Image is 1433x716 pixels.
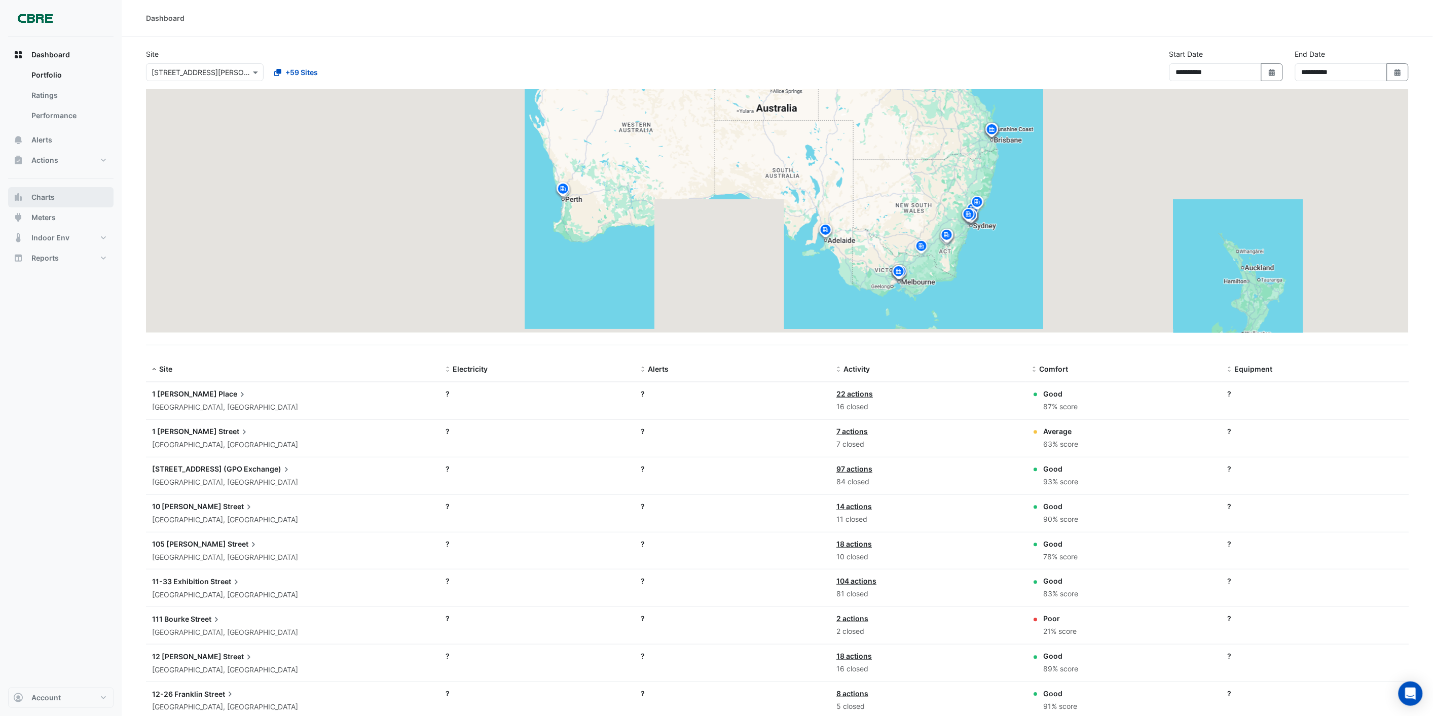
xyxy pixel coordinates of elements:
[223,651,254,662] span: Street
[1043,613,1077,624] div: Poor
[818,223,834,240] img: site-pin.svg
[1235,365,1273,373] span: Equipment
[641,388,825,399] div: ?
[1393,68,1403,77] fa-icon: Select Date
[152,701,433,713] div: [GEOGRAPHIC_DATA], [GEOGRAPHIC_DATA]
[836,551,1020,563] div: 10 closed
[31,135,52,145] span: Alerts
[152,589,433,601] div: [GEOGRAPHIC_DATA], [GEOGRAPHIC_DATA]
[152,577,209,586] span: 11-33 Exhibition
[1043,476,1078,488] div: 93% score
[1043,388,1078,399] div: Good
[939,228,956,246] img: site-pin.svg
[31,253,59,263] span: Reports
[31,233,69,243] span: Indoor Env
[152,690,203,698] span: 12-26 Franklin
[836,464,872,473] a: 97 actions
[1039,365,1068,373] span: Comfort
[1043,539,1078,549] div: Good
[446,613,629,624] div: ?
[31,192,55,202] span: Charts
[836,514,1020,525] div: 11 closed
[1228,539,1411,549] div: ?
[446,688,629,699] div: ?
[152,402,433,413] div: [GEOGRAPHIC_DATA], [GEOGRAPHIC_DATA]
[268,63,324,81] button: +59 Sites
[836,701,1020,712] div: 5 closed
[1228,426,1411,437] div: ?
[836,476,1020,488] div: 84 closed
[152,477,433,488] div: [GEOGRAPHIC_DATA], [GEOGRAPHIC_DATA]
[152,464,242,473] span: [STREET_ADDRESS] (GPO
[191,613,222,624] span: Street
[641,613,825,624] div: ?
[204,688,235,699] span: Street
[152,427,217,436] span: 1 [PERSON_NAME]
[152,627,433,638] div: [GEOGRAPHIC_DATA], [GEOGRAPHIC_DATA]
[152,552,433,563] div: [GEOGRAPHIC_DATA], [GEOGRAPHIC_DATA]
[641,463,825,474] div: ?
[13,233,23,243] app-icon: Indoor Env
[836,663,1020,675] div: 16 closed
[8,688,114,708] button: Account
[8,187,114,207] button: Charts
[146,13,185,23] div: Dashboard
[152,615,189,623] span: 111 Bourke
[1043,651,1078,661] div: Good
[984,122,1000,140] img: site-pin.svg
[843,365,870,373] span: Activity
[23,85,114,105] a: Ratings
[648,365,669,373] span: Alerts
[23,65,114,85] a: Portfolio
[891,264,907,282] img: site-pin.svg
[13,212,23,223] app-icon: Meters
[23,105,114,126] a: Performance
[1043,401,1078,413] div: 87% score
[961,207,977,225] img: site-pin.svg
[1043,701,1077,712] div: 91% score
[1043,439,1078,450] div: 63% score
[1043,576,1078,586] div: Good
[31,155,58,165] span: Actions
[641,426,825,437] div: ?
[446,576,629,586] div: ?
[641,688,825,699] div: ?
[453,365,488,373] span: Electricity
[8,207,114,228] button: Meters
[13,253,23,263] app-icon: Reports
[446,463,629,474] div: ?
[836,689,868,698] a: 8 actions
[13,192,23,202] app-icon: Charts
[962,207,978,225] img: site-pin.svg
[13,50,23,60] app-icon: Dashboard
[1228,388,1411,399] div: ?
[836,626,1020,637] div: 2 closed
[13,135,23,145] app-icon: Alerts
[446,388,629,399] div: ?
[1268,68,1277,77] fa-icon: Select Date
[8,45,114,65] button: Dashboard
[836,540,872,548] a: 18 actions
[1228,613,1411,624] div: ?
[146,49,159,59] label: Site
[1228,576,1411,586] div: ?
[836,427,868,436] a: 7 actions
[218,388,247,400] span: Place
[210,576,241,587] span: Street
[228,539,259,550] span: Street
[836,401,1020,413] div: 16 closed
[152,389,217,398] span: 1 [PERSON_NAME]
[1169,49,1203,59] label: Start Date
[152,664,433,676] div: [GEOGRAPHIC_DATA], [GEOGRAPHIC_DATA]
[152,540,226,548] span: 105 [PERSON_NAME]
[446,651,629,661] div: ?
[641,501,825,512] div: ?
[836,652,872,660] a: 18 actions
[1228,501,1411,512] div: ?
[8,130,114,150] button: Alerts
[31,50,70,60] span: Dashboard
[8,150,114,170] button: Actions
[1043,426,1078,437] div: Average
[1228,651,1411,661] div: ?
[13,155,23,165] app-icon: Actions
